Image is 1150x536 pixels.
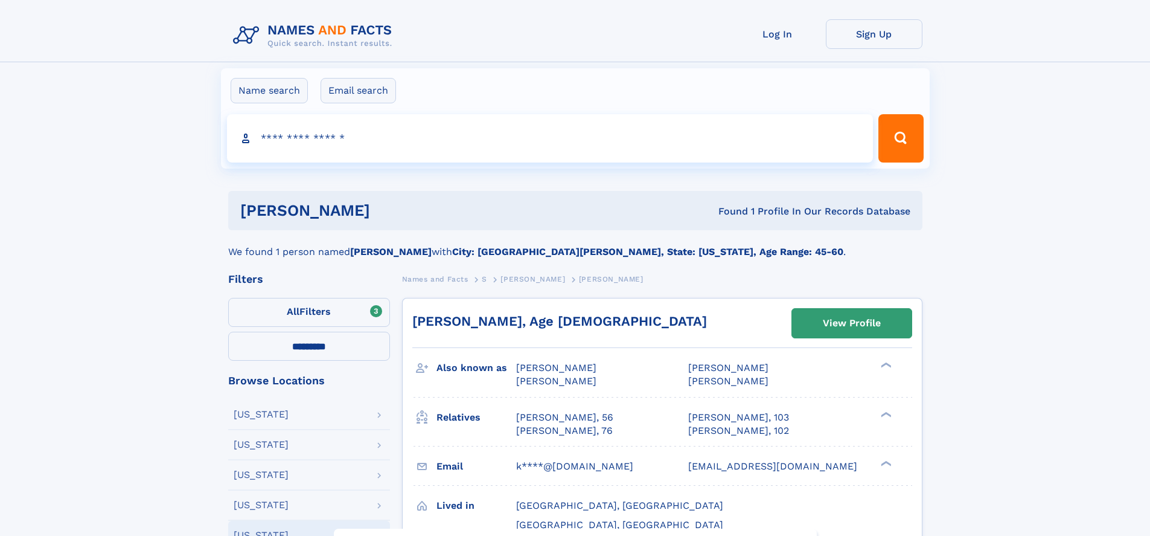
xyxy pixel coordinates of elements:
[878,410,892,418] div: ❯
[482,275,487,283] span: S
[579,275,644,283] span: [PERSON_NAME]
[878,114,923,163] button: Search Button
[878,459,892,467] div: ❯
[412,314,707,329] a: [PERSON_NAME], Age [DEMOGRAPHIC_DATA]
[688,362,768,373] span: [PERSON_NAME]
[228,274,390,285] div: Filters
[231,78,308,103] label: Name search
[826,19,922,49] a: Sign Up
[228,230,922,259] div: We found 1 person named with .
[227,114,874,163] input: search input
[350,246,432,257] b: [PERSON_NAME]
[228,19,402,52] img: Logo Names and Facts
[228,375,390,386] div: Browse Locations
[516,375,596,387] span: [PERSON_NAME]
[823,309,881,337] div: View Profile
[228,298,390,327] label: Filters
[688,424,789,438] a: [PERSON_NAME], 102
[516,500,723,511] span: [GEOGRAPHIC_DATA], [GEOGRAPHIC_DATA]
[516,411,613,424] a: [PERSON_NAME], 56
[688,460,857,472] span: [EMAIL_ADDRESS][DOMAIN_NAME]
[729,19,826,49] a: Log In
[688,411,789,424] a: [PERSON_NAME], 103
[452,246,843,257] b: City: [GEOGRAPHIC_DATA][PERSON_NAME], State: [US_STATE], Age Range: 45-60
[436,407,516,428] h3: Relatives
[500,275,565,283] span: [PERSON_NAME]
[500,271,565,286] a: [PERSON_NAME]
[482,271,487,286] a: S
[792,309,912,338] a: View Profile
[402,271,468,286] a: Names and Facts
[321,78,396,103] label: Email search
[234,440,289,450] div: [US_STATE]
[516,424,613,438] a: [PERSON_NAME], 76
[516,362,596,373] span: [PERSON_NAME]
[234,410,289,419] div: [US_STATE]
[240,203,545,218] h1: [PERSON_NAME]
[688,375,768,387] span: [PERSON_NAME]
[287,306,299,317] span: All
[878,361,892,369] div: ❯
[234,500,289,510] div: [US_STATE]
[436,456,516,477] h3: Email
[516,519,723,531] span: [GEOGRAPHIC_DATA], [GEOGRAPHIC_DATA]
[234,470,289,480] div: [US_STATE]
[436,496,516,516] h3: Lived in
[544,205,910,218] div: Found 1 Profile In Our Records Database
[436,358,516,378] h3: Also known as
